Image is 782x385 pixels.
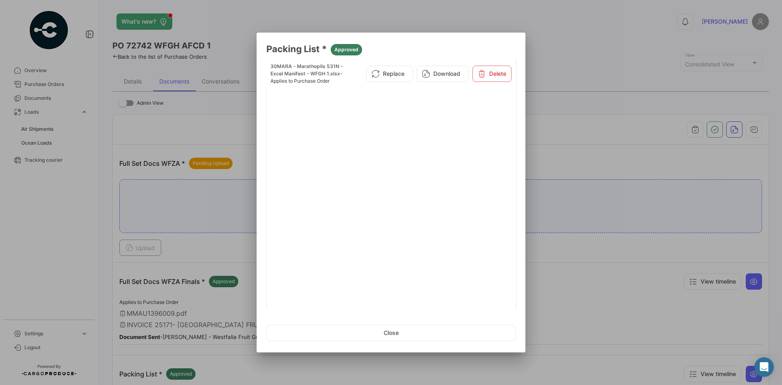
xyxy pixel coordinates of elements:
div: Open Intercom Messenger [754,357,774,377]
button: Download [417,66,469,82]
h3: Packing List * [266,42,516,55]
span: Approved [334,46,358,53]
button: Replace [366,66,413,82]
span: 30MARA - Marathoplis 531N - Excel Manifest - WFGH 1.xlsx [270,63,343,77]
button: Delete [472,66,512,82]
button: Close [266,325,516,341]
